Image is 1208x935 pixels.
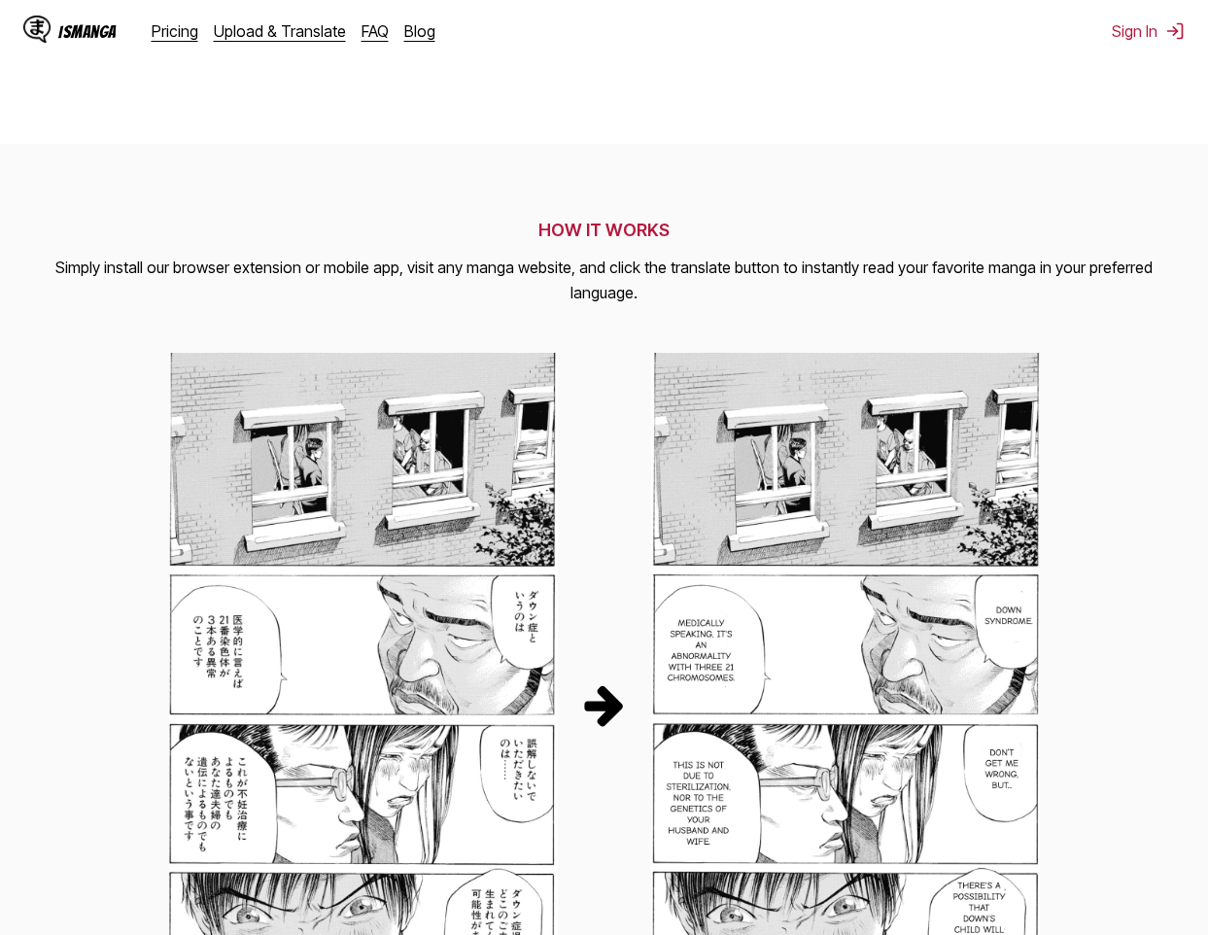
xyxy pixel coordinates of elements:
p: Simply install our browser extension or mobile app, visit any manga website, and click the transl... [23,256,1185,305]
div: IsManga [58,22,117,41]
a: Blog [404,21,435,41]
button: Sign In [1112,21,1185,41]
img: Sign out [1165,21,1185,41]
img: IsManga Logo [23,16,51,43]
a: FAQ [362,21,389,41]
img: Translation Process Arrow [581,681,628,728]
a: Pricing [152,21,198,41]
a: IsManga LogoIsManga [23,16,152,47]
a: Upload & Translate [214,21,346,41]
h2: HOW IT WORKS [23,220,1185,240]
